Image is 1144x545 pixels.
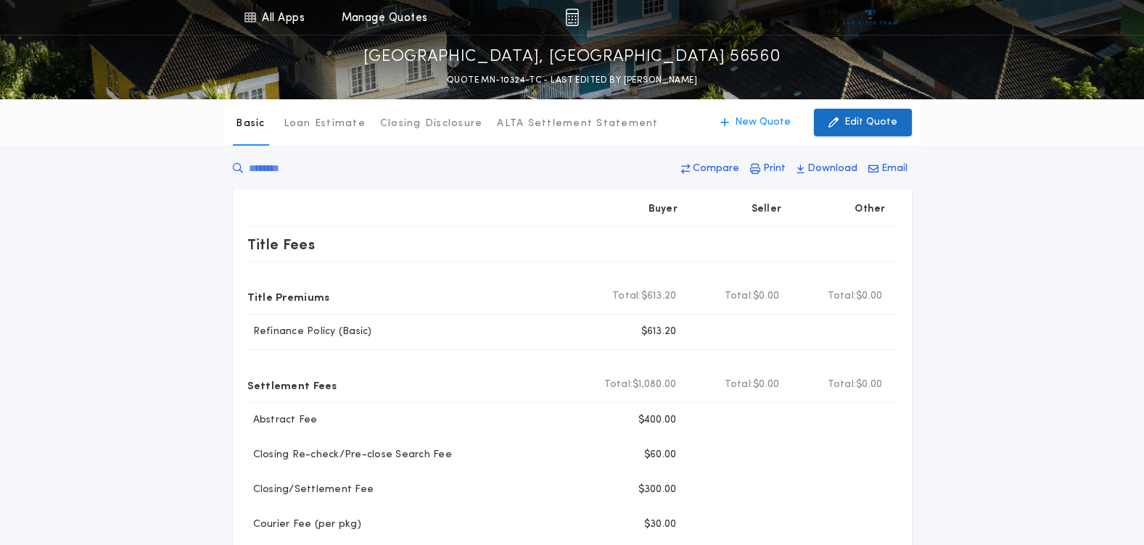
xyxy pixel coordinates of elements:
[844,115,897,130] p: Edit Quote
[644,517,677,532] p: $30.00
[247,517,361,532] p: Courier Fee (per pkg)
[753,289,779,304] span: $0.00
[649,202,678,217] p: Buyer
[604,378,633,392] b: Total:
[792,156,862,182] button: Download
[638,483,677,497] p: $300.00
[706,109,805,136] button: New Quote
[633,378,676,392] span: $1,080.00
[565,9,579,26] img: img
[763,162,786,176] p: Print
[284,117,366,131] p: Loan Estimate
[746,156,790,182] button: Print
[856,378,882,392] span: $0.00
[725,378,754,392] b: Total:
[380,117,483,131] p: Closing Disclosure
[843,10,897,25] img: vs-icon
[828,378,857,392] b: Total:
[735,115,791,130] p: New Quote
[612,289,641,304] b: Total:
[807,162,857,176] p: Download
[693,162,739,176] p: Compare
[247,448,452,462] p: Closing Re-check/Pre-close Search Fee
[864,156,912,182] button: Email
[753,378,779,392] span: $0.00
[247,413,318,428] p: Abstract Fee
[247,373,337,396] p: Settlement Fees
[855,202,885,217] p: Other
[247,483,374,497] p: Closing/Settlement Fee
[725,289,754,304] b: Total:
[856,289,882,304] span: $0.00
[247,325,372,339] p: Refinance Policy (Basic)
[363,46,781,69] p: [GEOGRAPHIC_DATA], [GEOGRAPHIC_DATA] 56560
[247,233,316,256] p: Title Fees
[641,289,677,304] span: $613.20
[752,202,782,217] p: Seller
[638,413,677,428] p: $400.00
[644,448,677,462] p: $60.00
[641,325,677,339] p: $613.20
[236,117,265,131] p: Basic
[814,109,912,136] button: Edit Quote
[247,285,330,308] p: Title Premiums
[447,73,697,88] p: QUOTE MN-10324-TC - LAST EDITED BY [PERSON_NAME]
[497,117,658,131] p: ALTA Settlement Statement
[677,156,744,182] button: Compare
[881,162,908,176] p: Email
[828,289,857,304] b: Total:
